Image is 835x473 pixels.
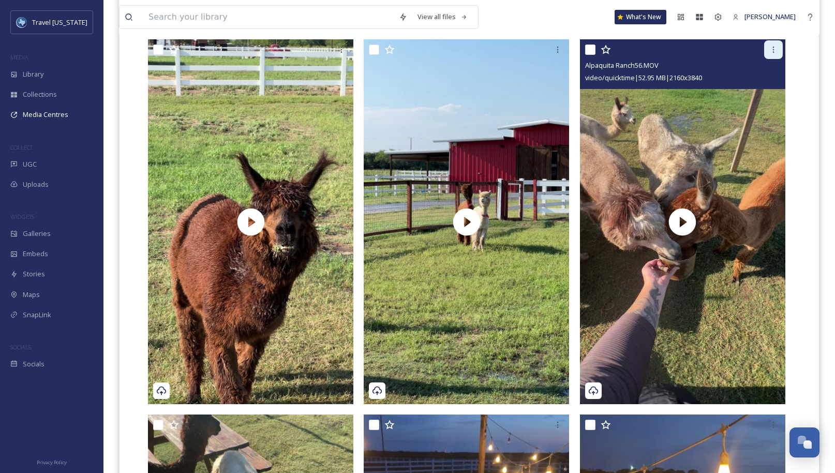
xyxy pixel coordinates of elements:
[23,69,43,79] span: Library
[23,110,68,120] span: Media Centres
[32,18,87,27] span: Travel [US_STATE]
[23,249,48,259] span: Embeds
[10,213,34,220] span: WIDGETS
[585,73,702,82] span: video/quicktime | 52.95 MB | 2160 x 3840
[10,343,31,351] span: SOCIALS
[143,6,394,28] input: Search your library
[412,7,473,27] a: View all files
[37,455,67,468] a: Privacy Policy
[23,359,44,369] span: Socials
[585,61,659,70] span: Alpaquita Ranch56.MOV
[37,459,67,466] span: Privacy Policy
[10,143,33,151] span: COLLECT
[23,269,45,279] span: Stories
[17,17,27,27] img: images%20%281%29.jpeg
[580,39,785,405] img: thumbnail
[23,229,51,239] span: Galleries
[10,53,28,61] span: MEDIA
[615,10,666,24] a: What's New
[23,90,57,99] span: Collections
[789,427,819,457] button: Open Chat
[23,310,51,320] span: SnapLink
[23,180,49,189] span: Uploads
[23,159,37,169] span: UGC
[23,290,40,300] span: Maps
[148,39,353,405] img: thumbnail
[364,39,569,405] img: thumbnail
[744,12,796,21] span: [PERSON_NAME]
[727,7,801,27] a: [PERSON_NAME]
